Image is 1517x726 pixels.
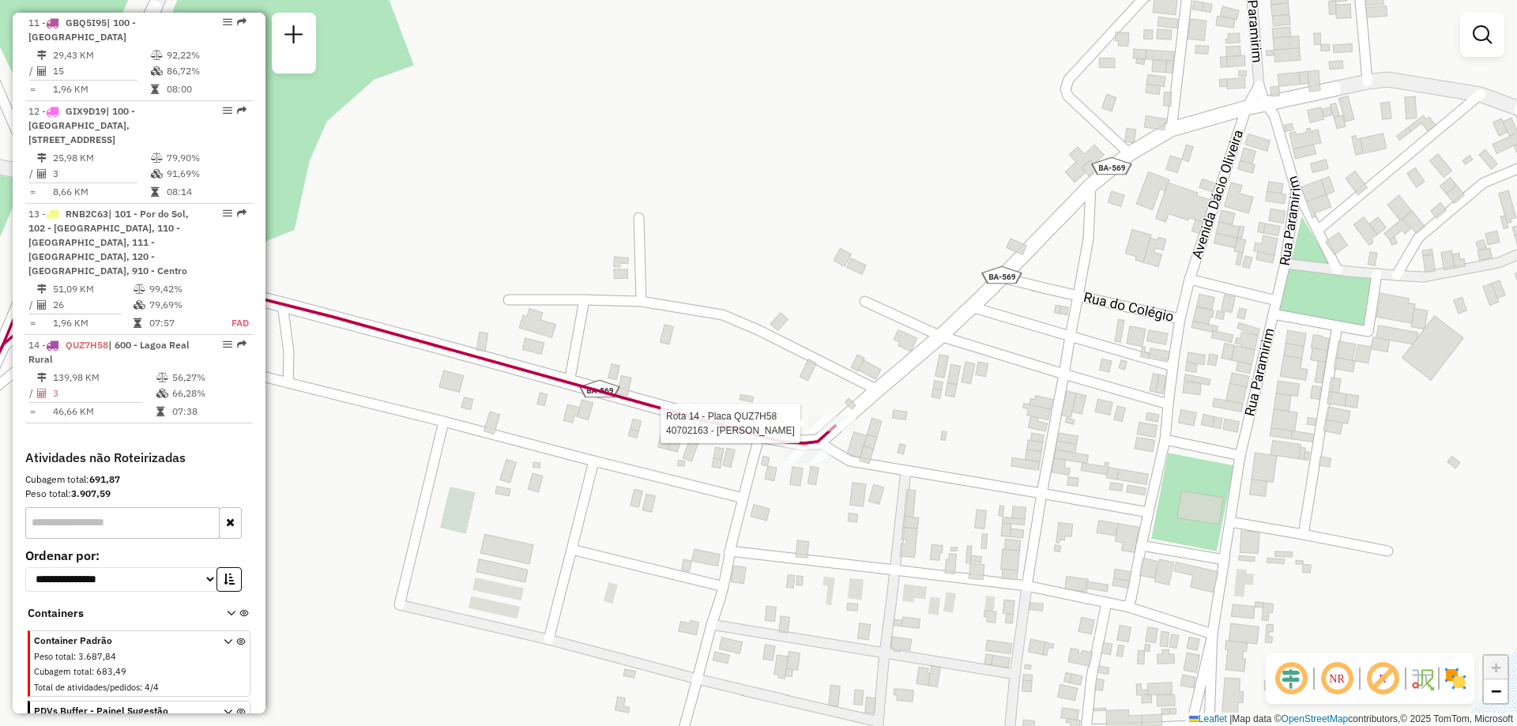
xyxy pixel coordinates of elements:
span: Ocultar deslocamento [1272,660,1310,698]
td: / [28,297,36,313]
td: 08:14 [166,184,246,200]
button: Ordem crescente [216,567,242,592]
label: Ordenar por: [25,546,253,565]
i: Distância Total [37,153,47,163]
div: Map data © contributors,© 2025 TomTom, Microsoft [1185,713,1517,726]
td: 86,72% [166,63,246,79]
td: 66,28% [171,386,247,401]
td: / [28,166,36,182]
td: 99,42% [149,281,214,297]
img: Exibir/Ocultar setores [1443,666,1468,691]
i: Total de Atividades [37,169,47,179]
em: Rota exportada [237,209,247,218]
td: 3 [52,386,156,401]
h4: Atividades não Roteirizadas [25,450,253,465]
td: 56,27% [171,370,247,386]
td: 92,22% [166,47,246,63]
span: + [1491,657,1501,677]
td: 15 [52,63,150,79]
i: Total de Atividades [37,300,47,310]
span: − [1491,681,1501,701]
span: GIX9D19 [66,105,106,117]
span: 13 - [28,208,189,276]
span: GBQ5I95 [66,17,107,28]
td: = [28,404,36,419]
td: 51,09 KM [52,281,133,297]
td: 29,43 KM [52,47,150,63]
i: Total de Atividades [37,66,47,76]
i: % de utilização do peso [134,284,145,294]
a: OpenStreetMap [1282,713,1349,724]
em: Opções [223,340,232,349]
td: = [28,315,36,331]
a: Leaflet [1189,713,1227,724]
i: Total de Atividades [37,389,47,398]
span: | 101 - Por do Sol, 102 - [GEOGRAPHIC_DATA], 110 - [GEOGRAPHIC_DATA], 111 - [GEOGRAPHIC_DATA], 12... [28,208,189,276]
i: % de utilização do peso [151,153,163,163]
em: Rota exportada [237,340,247,349]
i: Distância Total [37,284,47,294]
em: Opções [223,209,232,218]
span: Cubagem total [34,666,92,677]
span: PDVs Buffer - Painel Sugestão [34,704,205,718]
a: Zoom out [1484,679,1508,703]
i: % de utilização do peso [156,373,168,382]
span: 11 - [28,17,136,43]
span: Ocultar NR [1318,660,1356,698]
span: | 600 - Lagoa Real Rural [28,339,190,365]
td: 3 [52,166,150,182]
i: Tempo total em rota [156,407,164,416]
td: 139,98 KM [52,370,156,386]
span: 4/4 [145,682,159,693]
td: 25,98 KM [52,150,150,166]
span: 683,49 [96,666,126,677]
a: Nova sessão e pesquisa [278,19,310,55]
td: 07:38 [171,404,247,419]
span: : [140,682,142,693]
span: Peso total [34,651,73,662]
i: % de utilização da cubagem [151,169,163,179]
span: Total de atividades/pedidos [34,682,140,693]
td: 91,69% [166,166,246,182]
span: | 100 - [GEOGRAPHIC_DATA], [STREET_ADDRESS] [28,105,135,145]
td: 46,66 KM [52,404,156,419]
em: Opções [223,106,232,115]
td: 79,69% [149,297,214,313]
td: 07:57 [149,315,214,331]
td: = [28,184,36,200]
span: 12 - [28,105,135,145]
td: 79,90% [166,150,246,166]
td: / [28,386,36,401]
td: 26 [52,297,133,313]
a: Exibir filtros [1466,19,1498,51]
i: Tempo total em rota [151,85,159,94]
div: Cubagem total: [25,472,253,487]
em: Rota exportada [237,17,247,27]
td: FAD [214,315,250,331]
span: 14 - [28,339,190,365]
strong: 3.907,59 [71,487,111,499]
strong: 691,87 [89,473,120,485]
i: Tempo total em rota [151,187,159,197]
i: % de utilização da cubagem [151,66,163,76]
span: | [1229,713,1232,724]
span: : [92,666,94,677]
div: Peso total: [25,487,253,501]
a: Zoom in [1484,656,1508,679]
i: Distância Total [37,51,47,60]
span: : [73,651,76,662]
td: 1,96 KM [52,315,133,331]
span: Containers [28,605,206,622]
span: QUZ7H58 [66,339,108,351]
i: Tempo total em rota [134,318,141,328]
span: 3.687,84 [78,651,116,662]
i: % de utilização da cubagem [156,389,168,398]
td: / [28,63,36,79]
td: 08:00 [166,81,246,97]
em: Rota exportada [237,106,247,115]
i: Distância Total [37,373,47,382]
span: Container Padrão [34,634,205,648]
td: 1,96 KM [52,81,150,97]
span: Exibir rótulo [1364,660,1402,698]
td: 8,66 KM [52,184,150,200]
